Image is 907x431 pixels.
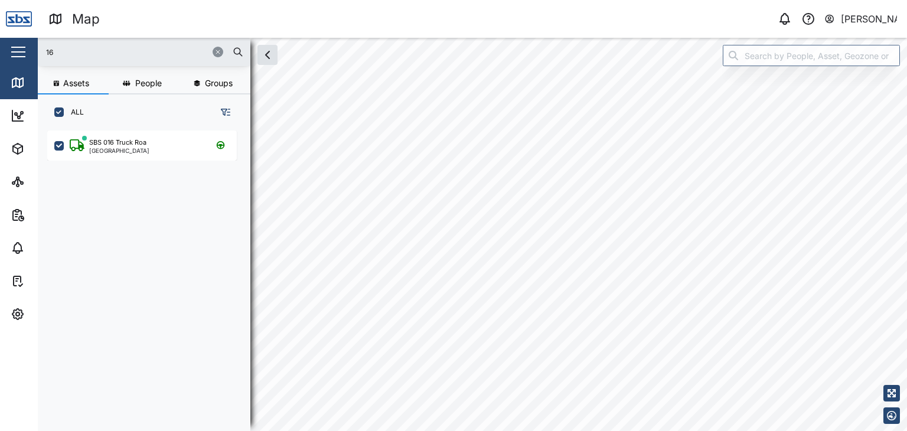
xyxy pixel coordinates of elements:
[31,76,57,89] div: Map
[31,275,63,288] div: Tasks
[31,142,67,155] div: Assets
[63,79,89,87] span: Assets
[89,148,149,154] div: [GEOGRAPHIC_DATA]
[31,208,71,221] div: Reports
[47,126,250,422] div: grid
[135,79,162,87] span: People
[72,9,100,30] div: Map
[205,79,233,87] span: Groups
[45,43,243,61] input: Search assets or drivers
[6,6,32,32] img: Main Logo
[31,308,73,321] div: Settings
[64,107,84,117] label: ALL
[31,109,84,122] div: Dashboard
[31,175,59,188] div: Sites
[31,241,67,254] div: Alarms
[38,38,907,431] canvas: Map
[89,138,146,148] div: SBS 016 Truck Roa
[723,45,900,66] input: Search by People, Asset, Geozone or Place
[824,11,898,27] button: [PERSON_NAME]
[841,12,898,27] div: [PERSON_NAME]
